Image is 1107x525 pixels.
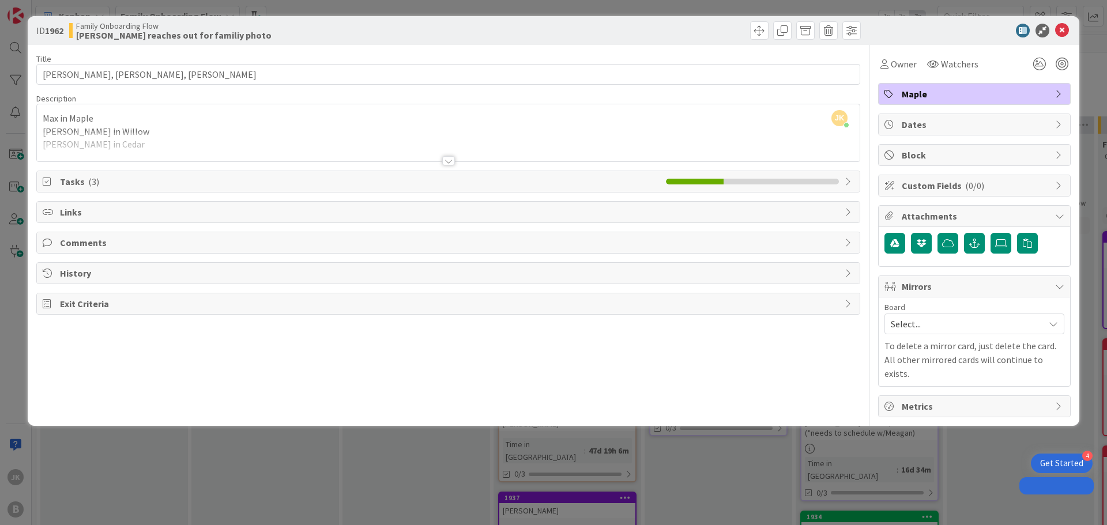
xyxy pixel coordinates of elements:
[43,112,854,125] p: Max in Maple
[902,87,1049,101] span: Maple
[941,57,978,71] span: Watchers
[902,399,1049,413] span: Metrics
[1031,454,1093,473] div: Open Get Started checklist, remaining modules: 4
[902,179,1049,192] span: Custom Fields
[43,125,854,138] p: [PERSON_NAME] in Willow
[36,64,860,85] input: type card name here...
[902,280,1049,293] span: Mirrors
[891,57,917,71] span: Owner
[60,266,839,280] span: History
[884,339,1064,380] p: To delete a mirror card, just delete the card. All other mirrored cards will continue to exists.
[831,110,848,126] span: JK
[36,24,63,37] span: ID
[884,303,905,311] span: Board
[60,297,839,311] span: Exit Criteria
[1082,451,1093,461] div: 4
[76,31,272,40] b: [PERSON_NAME] reaches out for familiy photo
[965,180,984,191] span: ( 0/0 )
[36,54,51,64] label: Title
[88,176,99,187] span: ( 3 )
[60,236,839,250] span: Comments
[1040,458,1083,469] div: Get Started
[902,148,1049,162] span: Block
[76,21,272,31] span: Family Onboarding Flow
[902,209,1049,223] span: Attachments
[60,205,839,219] span: Links
[45,25,63,36] b: 1962
[36,93,76,104] span: Description
[60,175,660,188] span: Tasks
[902,118,1049,131] span: Dates
[891,316,1038,332] span: Select...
